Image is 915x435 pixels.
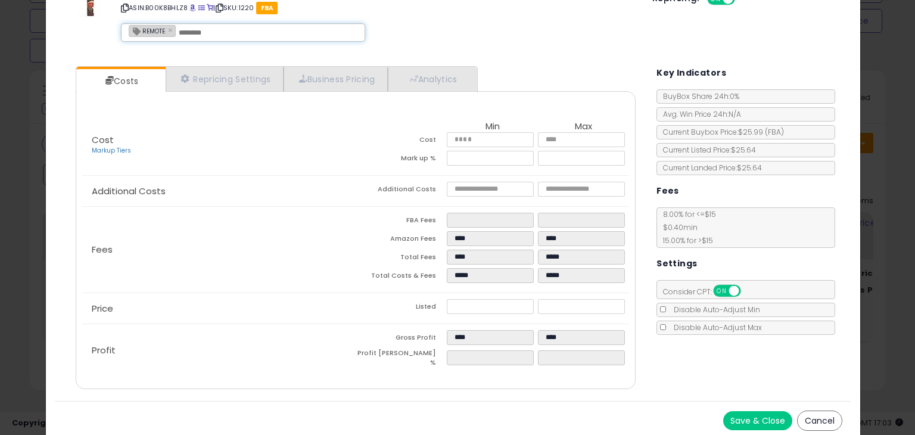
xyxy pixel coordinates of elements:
[738,127,784,137] span: $25.99
[657,222,698,232] span: $0.40 min
[657,287,757,297] span: Consider CPT:
[388,67,476,91] a: Analytics
[82,135,356,156] p: Cost
[356,132,447,151] td: Cost
[668,322,762,333] span: Disable Auto-Adjust Max
[356,330,447,349] td: Gross Profit
[189,3,196,13] a: BuyBox page
[356,213,447,231] td: FBA Fees
[356,268,447,287] td: Total Costs & Fees
[168,24,175,35] a: ×
[657,209,716,246] span: 8.00 % for <= $15
[82,187,356,196] p: Additional Costs
[657,109,741,119] span: Avg. Win Price 24h: N/A
[256,2,278,14] span: FBA
[284,67,388,91] a: Business Pricing
[656,256,697,271] h5: Settings
[657,91,739,101] span: BuyBox Share 24h: 0%
[82,245,356,254] p: Fees
[356,349,447,371] td: Profit [PERSON_NAME] %
[356,250,447,268] td: Total Fees
[656,66,726,80] h5: Key Indicators
[765,127,784,137] span: ( FBA )
[129,26,165,36] span: REMOTE
[166,67,284,91] a: Repricing Settings
[76,69,164,93] a: Costs
[447,122,538,132] th: Min
[657,127,784,137] span: Current Buybox Price:
[356,299,447,318] td: Listed
[657,145,756,155] span: Current Listed Price: $25.64
[668,304,760,315] span: Disable Auto-Adjust Min
[82,346,356,355] p: Profit
[656,184,679,198] h5: Fees
[356,182,447,200] td: Additional Costs
[82,304,356,313] p: Price
[207,3,213,13] a: Your listing only
[538,122,629,132] th: Max
[797,411,842,431] button: Cancel
[92,146,131,155] a: Markup Tiers
[198,3,205,13] a: All offer listings
[657,163,762,173] span: Current Landed Price: $25.64
[356,231,447,250] td: Amazon Fees
[356,151,447,169] td: Mark up %
[723,411,792,430] button: Save & Close
[739,286,758,296] span: OFF
[714,286,729,296] span: ON
[657,235,713,246] span: 15.00 % for > $15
